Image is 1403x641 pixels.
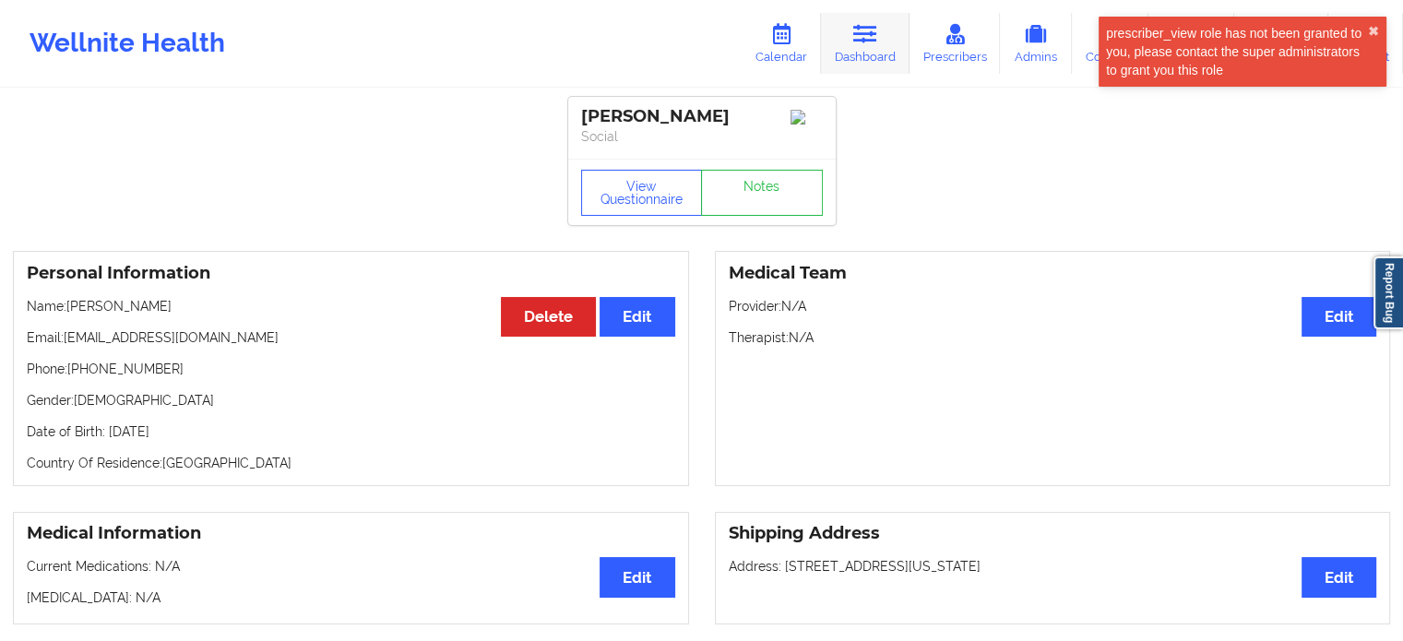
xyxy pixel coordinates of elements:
[27,557,675,576] p: Current Medications: N/A
[27,391,675,410] p: Gender: [DEMOGRAPHIC_DATA]
[581,170,703,216] button: View Questionnaire
[910,13,1001,74] a: Prescribers
[729,297,1377,315] p: Provider: N/A
[27,360,675,378] p: Phone: [PHONE_NUMBER]
[600,297,674,337] button: Edit
[27,523,675,544] h3: Medical Information
[1302,557,1376,597] button: Edit
[821,13,910,74] a: Dashboard
[791,110,823,125] img: Image%2Fplaceholer-image.png
[581,106,823,127] div: [PERSON_NAME]
[701,170,823,216] a: Notes
[27,328,675,347] p: Email: [EMAIL_ADDRESS][DOMAIN_NAME]
[729,263,1377,284] h3: Medical Team
[1302,297,1376,337] button: Edit
[1000,13,1072,74] a: Admins
[729,328,1377,347] p: Therapist: N/A
[581,127,823,146] p: Social
[1072,13,1148,74] a: Coaches
[729,523,1377,544] h3: Shipping Address
[27,588,675,607] p: [MEDICAL_DATA]: N/A
[27,454,675,472] p: Country Of Residence: [GEOGRAPHIC_DATA]
[27,263,675,284] h3: Personal Information
[742,13,821,74] a: Calendar
[1373,256,1403,329] a: Report Bug
[729,557,1377,576] p: Address: [STREET_ADDRESS][US_STATE]
[1106,24,1368,79] div: prescriber_view role has not been granted to you, please contact the super administrators to gran...
[27,422,675,441] p: Date of Birth: [DATE]
[27,297,675,315] p: Name: [PERSON_NAME]
[501,297,596,337] button: Delete
[1368,24,1379,39] button: close
[600,557,674,597] button: Edit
